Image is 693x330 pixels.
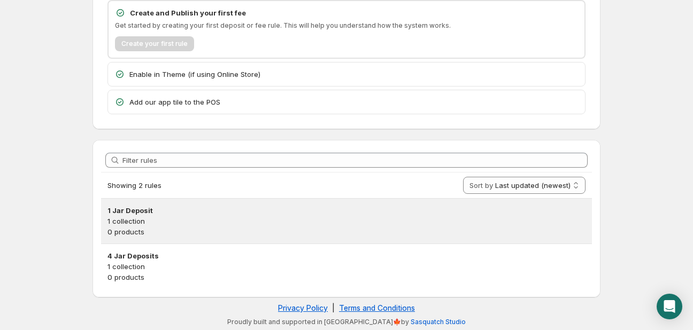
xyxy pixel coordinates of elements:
[129,97,579,107] p: Add our app tile to the POS
[411,318,466,326] a: Sasquatch Studio
[98,318,595,326] p: Proudly built and supported in [GEOGRAPHIC_DATA]🍁by
[107,250,586,261] h3: 4 Jar Deposits
[107,216,586,226] p: 1 collection
[107,261,586,272] p: 1 collection
[339,303,415,312] a: Terms and Conditions
[107,272,586,282] p: 0 products
[130,7,578,18] p: Create and Publish your first fee
[657,294,682,319] div: Open Intercom Messenger
[107,181,161,190] span: Showing 2 rules
[278,303,328,312] a: Privacy Policy
[115,21,578,30] p: Get started by creating your first deposit or fee rule. This will help you understand how the sys...
[129,69,579,80] p: Enable in Theme (if using Online Store)
[122,153,588,168] input: Filter rules
[332,303,335,312] span: |
[107,226,586,237] p: 0 products
[107,205,586,216] h3: 1 Jar Deposit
